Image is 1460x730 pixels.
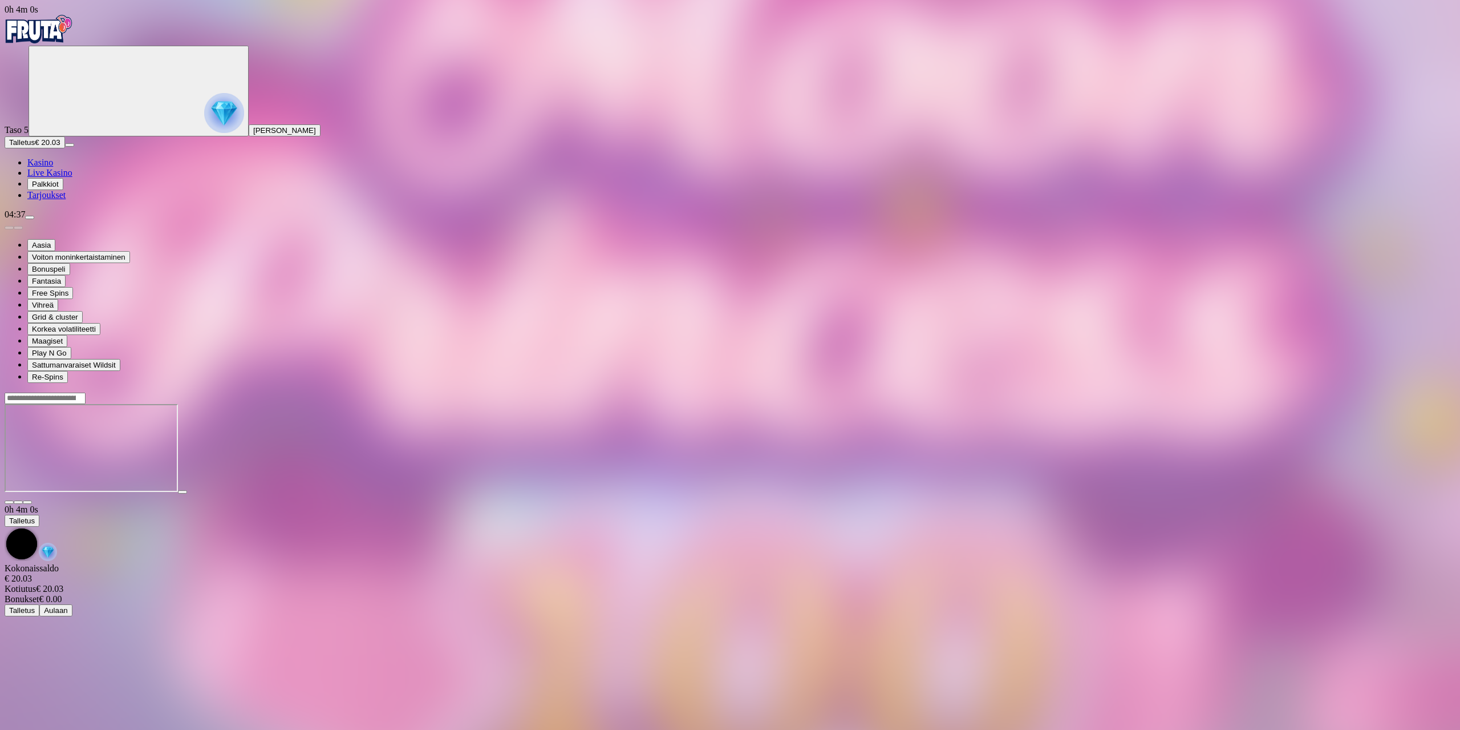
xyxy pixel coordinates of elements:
[32,289,68,297] span: Free Spins
[27,311,83,323] button: Grid & cluster
[5,5,38,14] span: user session time
[5,15,73,43] img: Fruta
[27,239,55,251] button: Aasia
[5,584,1455,594] div: € 20.03
[27,178,63,190] button: Palkkiot
[27,275,66,287] button: Fantasia
[5,594,39,604] span: Bonukset
[35,138,60,147] span: € 20.03
[29,46,249,136] button: reward progress
[65,143,74,147] button: menu
[5,574,1455,584] div: € 20.03
[5,515,39,527] button: Talletus
[5,505,1455,563] div: Game menu
[5,563,1455,616] div: Game menu content
[32,349,67,357] span: Play N Go
[5,35,73,45] a: Fruta
[27,347,71,359] button: Play N Go
[27,359,120,371] button: Sattumanvaraiset Wildsit
[39,543,57,561] img: reward-icon
[32,265,66,273] span: Bonuspeli
[5,125,29,135] span: Taso 5
[32,373,63,381] span: Re-Spins
[32,301,54,309] span: Vihreä
[27,158,53,167] a: Kasino
[27,251,130,263] button: Voiton moninkertaistaminen
[32,325,96,333] span: Korkea volatiliteetti
[253,126,316,135] span: [PERSON_NAME]
[5,226,14,229] button: prev slide
[5,136,65,148] button: Talletusplus icon€ 20.03
[27,323,100,335] button: Korkea volatiliteetti
[5,15,1455,200] nav: Primary
[5,505,38,514] span: user session time
[204,93,244,133] img: reward progress
[14,226,23,229] button: next slide
[5,584,36,594] span: Kotiutus
[32,241,51,249] span: Aasia
[9,606,35,615] span: Talletus
[5,158,1455,200] nav: Main menu
[5,501,14,504] button: close icon
[27,190,66,200] a: Tarjoukset
[27,371,68,383] button: Re-Spins
[5,563,1455,584] div: Kokonaissaldo
[5,404,178,492] iframe: Moon Princess 100
[23,501,32,504] button: fullscreen icon
[39,604,72,616] button: Aulaan
[249,124,321,136] button: [PERSON_NAME]
[178,490,187,494] button: play icon
[32,180,59,188] span: Palkkiot
[5,393,86,404] input: Search
[27,287,73,299] button: Free Spins
[27,299,58,311] button: Vihreä
[44,606,68,615] span: Aulaan
[32,313,78,321] span: Grid & cluster
[14,501,23,504] button: chevron-down icon
[32,253,125,261] span: Voiton moninkertaistaminen
[5,209,25,219] span: 04:37
[25,216,34,219] button: menu
[32,337,63,345] span: Maagiset
[32,277,61,285] span: Fantasia
[27,335,67,347] button: Maagiset
[5,604,39,616] button: Talletus
[9,517,35,525] span: Talletus
[5,594,1455,604] div: € 0.00
[32,361,116,369] span: Sattumanvaraiset Wildsit
[27,168,72,178] a: Live Kasino
[9,138,35,147] span: Talletus
[27,263,70,275] button: Bonuspeli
